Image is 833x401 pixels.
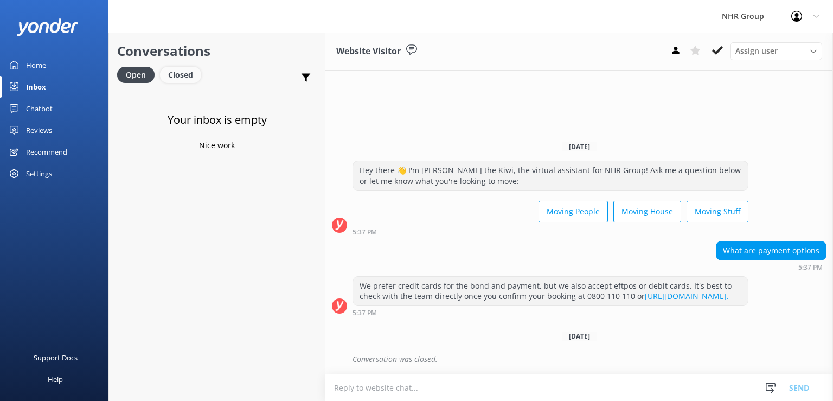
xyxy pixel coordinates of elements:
div: Settings [26,163,52,184]
a: Closed [160,68,207,80]
strong: 5:37 PM [353,229,377,235]
img: yonder-white-logo.png [16,18,79,36]
button: Moving House [613,201,681,222]
button: Moving Stuff [687,201,748,222]
div: Reviews [26,119,52,141]
div: Help [48,368,63,390]
div: Conversation was closed. [353,350,826,368]
span: Assign user [735,45,778,57]
span: [DATE] [562,142,597,151]
div: Hey there 👋 I'm [PERSON_NAME] the Kiwi, the virtual assistant for NHR Group! Ask me a question be... [353,161,748,190]
strong: 5:37 PM [798,264,823,271]
div: Assign User [730,42,822,60]
h3: Website Visitor [336,44,401,59]
div: 2025-09-07T20:41:04.642 [332,350,826,368]
button: Moving People [539,201,608,222]
div: Closed [160,67,201,83]
a: Open [117,68,160,80]
div: Sep 07 2025 05:37pm (UTC +12:00) Pacific/Auckland [716,263,826,271]
div: Sep 07 2025 05:37pm (UTC +12:00) Pacific/Auckland [353,228,748,235]
div: Open [117,67,155,83]
a: [URL][DOMAIN_NAME]. [645,291,729,301]
div: We prefer credit cards for the bond and payment, but we also accept eftpos or debit cards. It's b... [353,277,748,305]
h3: Your inbox is empty [168,111,267,129]
strong: 5:37 PM [353,310,377,316]
div: Chatbot [26,98,53,119]
div: Support Docs [34,347,78,368]
span: [DATE] [562,332,597,341]
div: Inbox [26,76,46,98]
div: Sep 07 2025 05:37pm (UTC +12:00) Pacific/Auckland [353,309,748,316]
div: Recommend [26,141,67,163]
div: What are payment options [716,241,826,260]
h2: Conversations [117,41,317,61]
p: Nice work [199,139,235,151]
div: Home [26,54,46,76]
